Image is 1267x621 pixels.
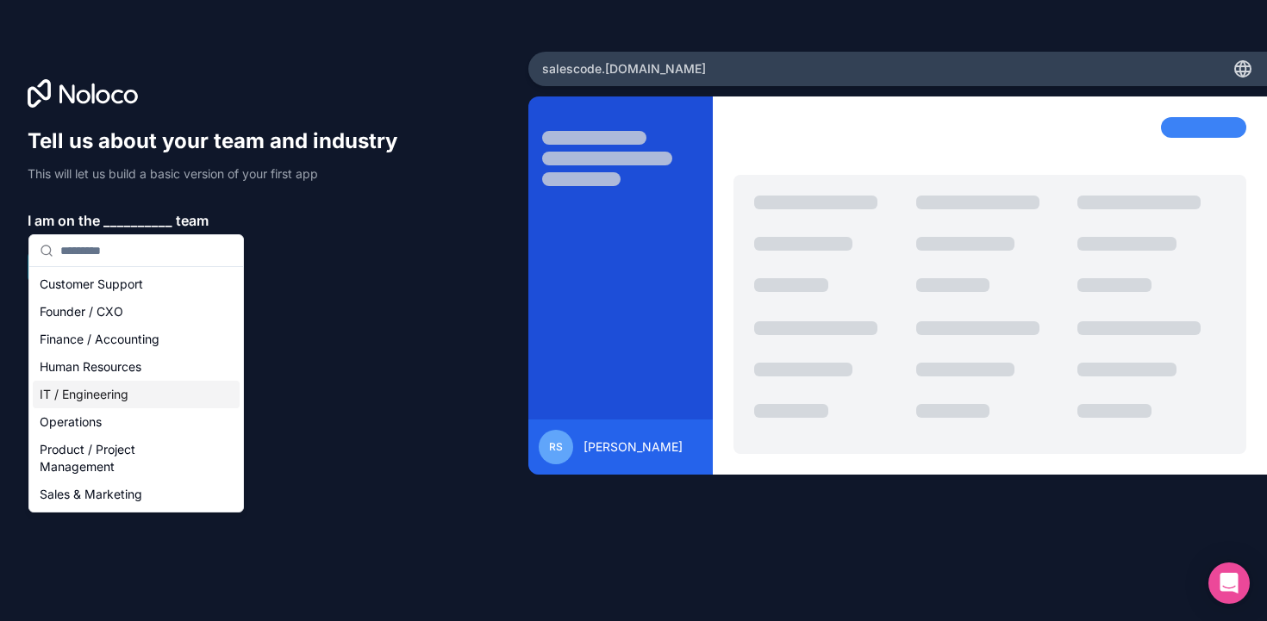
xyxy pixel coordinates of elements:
[33,381,240,408] div: IT / Engineering
[1208,562,1250,604] div: Open Intercom Messenger
[28,165,414,183] p: This will let us build a basic version of your first app
[33,353,240,381] div: Human Resources
[33,481,240,508] div: Sales & Marketing
[103,210,172,231] span: __________
[584,438,683,456] span: [PERSON_NAME]
[549,440,563,454] span: RS
[33,270,240,298] div: Customer Support
[542,60,706,78] span: salescode .[DOMAIN_NAME]
[33,326,240,353] div: Finance / Accounting
[28,210,100,231] span: I am on the
[33,408,240,436] div: Operations
[176,210,209,231] span: team
[29,267,243,512] div: Suggestions
[33,298,240,326] div: Founder / CXO
[33,436,240,481] div: Product / Project Management
[28,127,414,155] h1: Tell us about your team and industry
